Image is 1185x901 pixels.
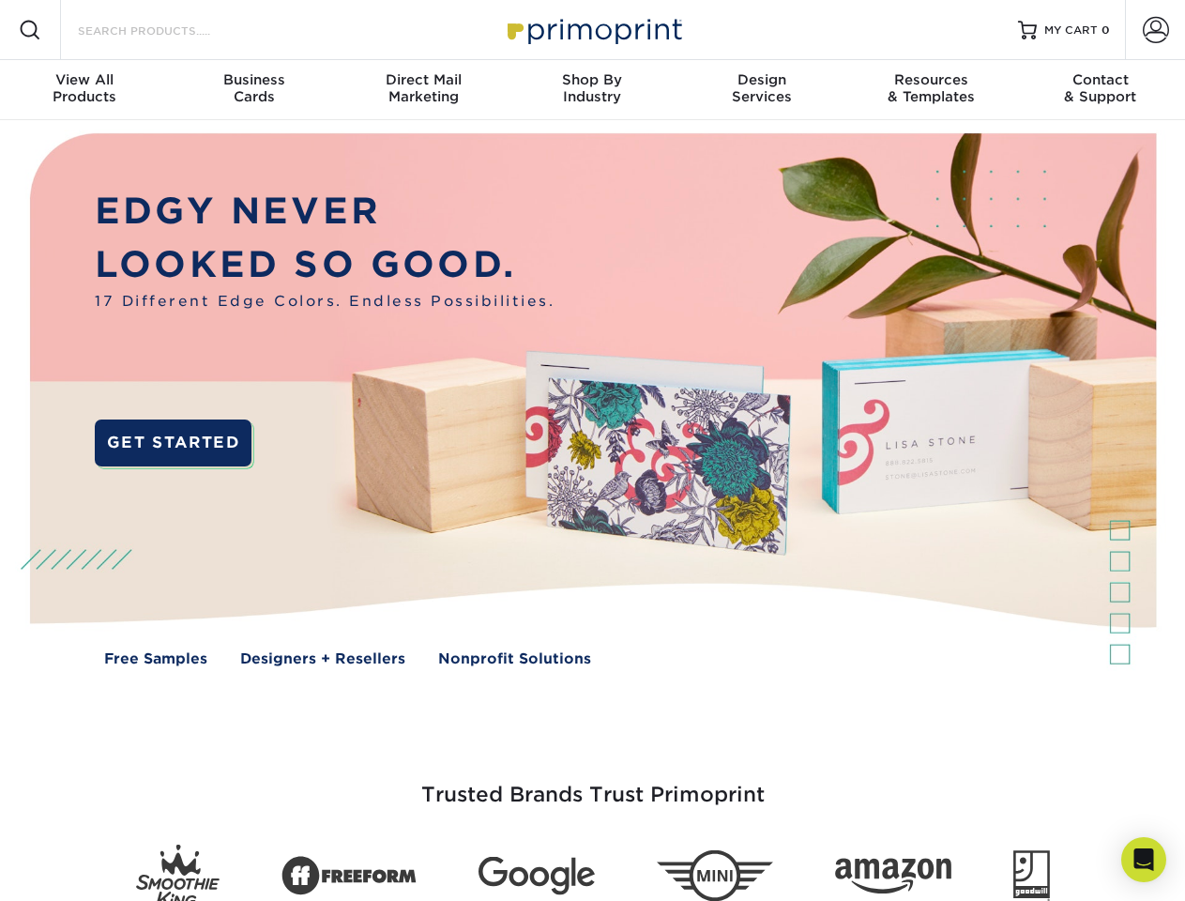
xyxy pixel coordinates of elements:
div: & Templates [846,71,1015,105]
div: Cards [169,71,338,105]
span: 17 Different Edge Colors. Endless Possibilities. [95,291,555,313]
span: Direct Mail [339,71,508,88]
div: Services [677,71,846,105]
img: Goodwill [1013,850,1050,901]
span: Resources [846,71,1015,88]
span: 0 [1101,23,1110,37]
span: Contact [1016,71,1185,88]
div: Open Intercom Messenger [1121,837,1166,882]
a: Designers + Resellers [240,649,405,670]
a: Resources& Templates [846,60,1015,120]
span: Business [169,71,338,88]
span: Design [677,71,846,88]
a: Nonprofit Solutions [438,649,591,670]
a: Contact& Support [1016,60,1185,120]
div: Marketing [339,71,508,105]
img: Google [479,857,595,895]
input: SEARCH PRODUCTS..... [76,19,259,41]
a: Free Samples [104,649,207,670]
a: GET STARTED [95,420,251,466]
span: MY CART [1044,23,1098,38]
a: Shop ByIndustry [508,60,676,120]
p: EDGY NEVER [95,185,555,238]
p: LOOKED SO GOOD. [95,238,555,292]
h3: Trusted Brands Trust Primoprint [44,738,1142,830]
a: Direct MailMarketing [339,60,508,120]
div: & Support [1016,71,1185,105]
span: Shop By [508,71,676,88]
img: Primoprint [499,9,687,50]
a: DesignServices [677,60,846,120]
div: Industry [508,71,676,105]
a: BusinessCards [169,60,338,120]
img: Amazon [835,859,951,894]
